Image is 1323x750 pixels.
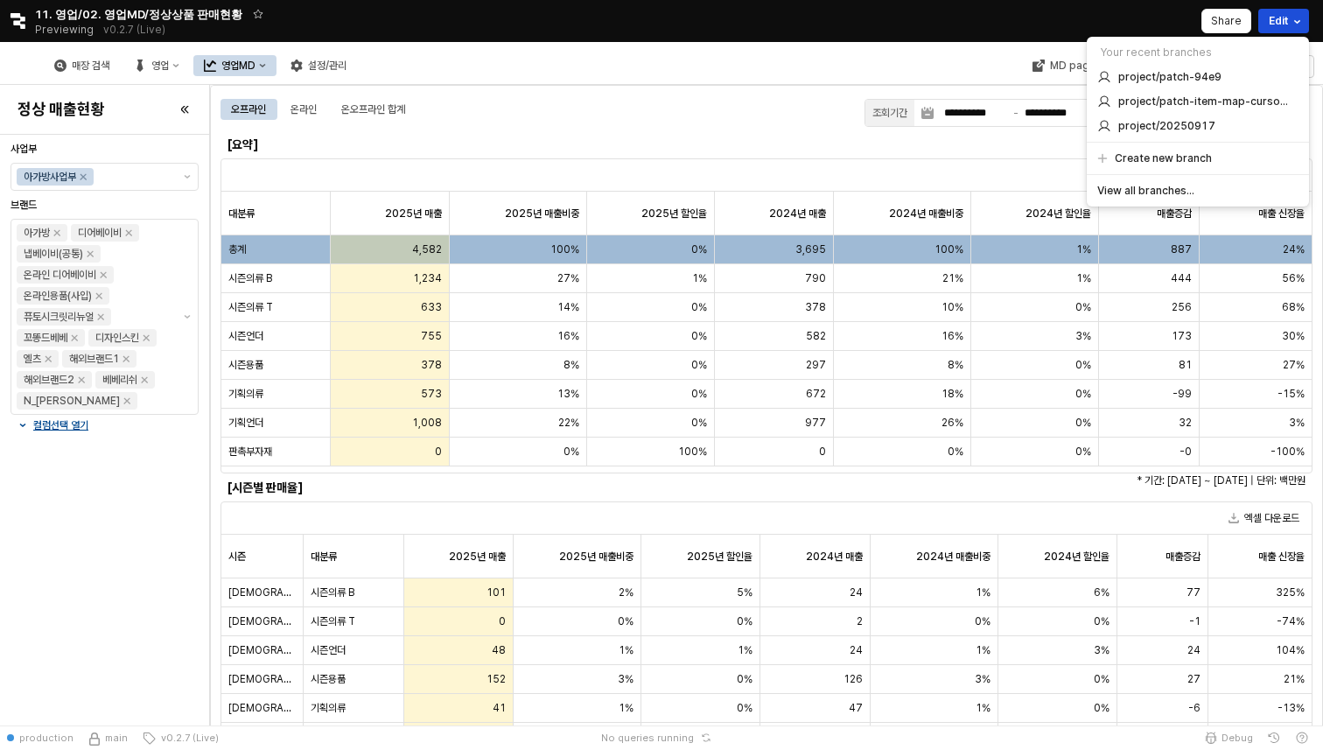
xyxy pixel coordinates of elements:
span: 2024년 매출비중 [889,207,963,221]
h6: [시즌별 판매율] [227,480,486,495]
span: 24 [1187,643,1200,657]
button: 컬럼선택 열기 [17,418,192,432]
div: 영업MD [193,55,276,76]
span: 0% [975,614,990,628]
span: 3% [1094,643,1109,657]
span: 790 [805,271,826,285]
span: [DEMOGRAPHIC_DATA] [228,585,296,599]
div: 온라인 [290,99,317,120]
span: 0% [737,614,752,628]
span: 2024년 매출비중 [916,550,990,564]
span: -0 [1179,445,1192,459]
button: Help [1288,725,1316,750]
span: 325% [1276,585,1305,599]
span: Previewing [35,21,94,39]
div: Previewing v0.2.7 (Live) [35,18,175,42]
span: 시즌의류 T [311,614,355,628]
div: 온라인 디어베이비 [24,266,96,284]
span: 24 [850,643,863,657]
span: -1 [1189,614,1200,628]
span: 브랜드 [10,199,37,211]
span: 0% [563,445,579,459]
div: Remove 베베리쉬 [141,376,148,383]
h4: 정상 매출현황 [17,101,105,118]
button: 제안 사항 표시 [177,164,198,190]
button: 제안 사항 표시 [177,220,198,414]
span: 0% [1094,672,1109,686]
div: 디어베이비 [78,224,122,242]
div: 아가방 [24,224,50,242]
span: 0 [819,445,826,459]
span: 2 [857,614,863,628]
span: 1% [1076,242,1091,256]
span: -6 [1188,701,1200,715]
p: 컬럼선택 열기 [33,418,88,432]
span: -74% [1277,614,1305,628]
button: Releases and History [94,18,175,42]
div: 꼬똥드베베 [24,329,67,347]
div: MD page 이동 [1021,55,1202,76]
span: 11. 영업/02. 영업MD/정상상품 판매현황 [35,5,242,23]
h5: project/patch-94e9 [1118,70,1221,84]
span: 0% [1075,300,1091,314]
span: 2024년 할인율 [1044,550,1109,564]
main: App Frame [210,85,1323,725]
button: Debug [1197,725,1260,750]
div: 설정/관리 [308,60,346,72]
span: 시즌의류 B [228,271,272,285]
div: 영업 [151,60,169,72]
span: 100% [934,242,963,256]
span: 101 [486,585,506,599]
span: 사업부 [10,143,37,155]
span: 기획언더 [228,416,263,430]
h5: project/20250917 [1118,119,1215,133]
span: 152 [486,672,506,686]
span: 2024년 매출 [769,207,826,221]
button: Add app to favorites [249,5,267,23]
span: 1% [976,701,990,715]
div: 해외브랜드2 [24,371,74,389]
div: Remove 냅베이비(공통) [87,250,94,257]
button: 영업 [123,55,190,76]
span: 41 [493,701,506,715]
span: 대분류 [311,550,337,564]
div: 아가방사업부 [24,168,76,186]
span: 444 [1171,271,1192,285]
span: 2025년 매출 [385,207,442,221]
div: 엘츠 [24,350,41,368]
span: 81 [1179,358,1192,372]
button: MD page [PERSON_NAME] [1021,55,1202,76]
p: Share [1211,14,1242,28]
span: 47 [849,701,863,715]
span: 0% [948,445,963,459]
span: 378 [421,358,442,372]
h5: Create new branch [1115,151,1212,165]
span: 755 [421,329,442,343]
div: 퓨토시크릿리뉴얼 [24,308,94,326]
div: MD page [PERSON_NAME] [1049,60,1181,72]
div: 온라인 [280,99,327,120]
span: 0% [1094,701,1109,715]
span: 3% [975,672,990,686]
span: 0% [1094,614,1109,628]
span: 판촉부자재 [228,445,272,459]
p: * 기간: [DATE] ~ [DATE] | 단위: 백만원 [682,144,1305,159]
span: 0% [737,672,752,686]
span: 매출증감 [1165,550,1200,564]
span: 매출 신장율 [1258,550,1305,564]
span: 0% [691,300,707,314]
button: 엑셀 다운로드 [1221,508,1306,529]
button: 매장 검색 [44,55,120,76]
span: 시즌 [228,550,246,564]
span: 1% [692,271,707,285]
span: 3% [1075,329,1091,343]
div: Remove 온라인 디어베이비 [100,271,107,278]
span: 573 [421,387,442,401]
span: 582 [806,329,826,343]
span: 977 [805,416,826,430]
span: No queries running [601,731,694,745]
button: Edit [1258,9,1309,33]
div: 냅베이비(공통) [24,245,83,263]
span: v0.2.7 (Live) [156,731,219,745]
